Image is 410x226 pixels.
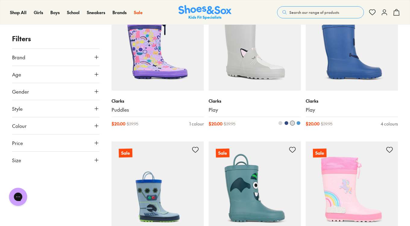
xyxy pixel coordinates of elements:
[34,9,43,15] span: Girls
[6,186,30,208] iframe: Gorgias live chat messenger
[127,121,138,127] span: $ 39.95
[10,9,27,16] a: Shop All
[277,6,364,18] button: Search our range of products
[112,121,125,127] span: $ 20.00
[313,149,326,158] p: Sale
[12,34,99,44] p: Filters
[306,121,320,127] span: $ 20.00
[112,9,127,15] span: Brands
[12,152,99,169] button: Size
[34,9,43,16] a: Girls
[12,122,27,129] span: Colour
[112,98,204,104] p: Clarks
[67,9,80,16] a: School
[216,149,229,158] p: Sale
[12,156,21,164] span: Size
[12,105,23,112] span: Style
[134,9,143,15] span: Sale
[289,10,339,15] span: Search our range of products
[306,107,398,113] a: Play
[209,121,222,127] span: $ 20.00
[12,100,99,117] button: Style
[12,66,99,83] button: Age
[12,88,29,95] span: Gender
[112,9,127,16] a: Brands
[87,9,105,16] a: Sneakers
[381,121,398,127] div: 4 colours
[112,107,204,113] a: Puddles
[67,9,80,15] span: School
[119,149,132,158] p: Sale
[178,5,232,20] a: Shoes & Sox
[12,135,99,151] button: Price
[209,98,301,104] p: Clarks
[87,9,105,15] span: Sneakers
[189,121,204,127] div: 1 colour
[12,117,99,134] button: Colour
[178,5,232,20] img: SNS_Logo_Responsive.svg
[134,9,143,16] a: Sale
[12,54,25,61] span: Brand
[12,83,99,100] button: Gender
[12,139,23,147] span: Price
[50,9,60,16] a: Boys
[12,49,99,66] button: Brand
[224,121,235,127] span: $ 39.95
[12,71,21,78] span: Age
[50,9,60,15] span: Boys
[306,98,398,104] p: Clarks
[10,9,27,15] span: Shop All
[209,107,301,113] a: Play
[321,121,333,127] span: $ 39.95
